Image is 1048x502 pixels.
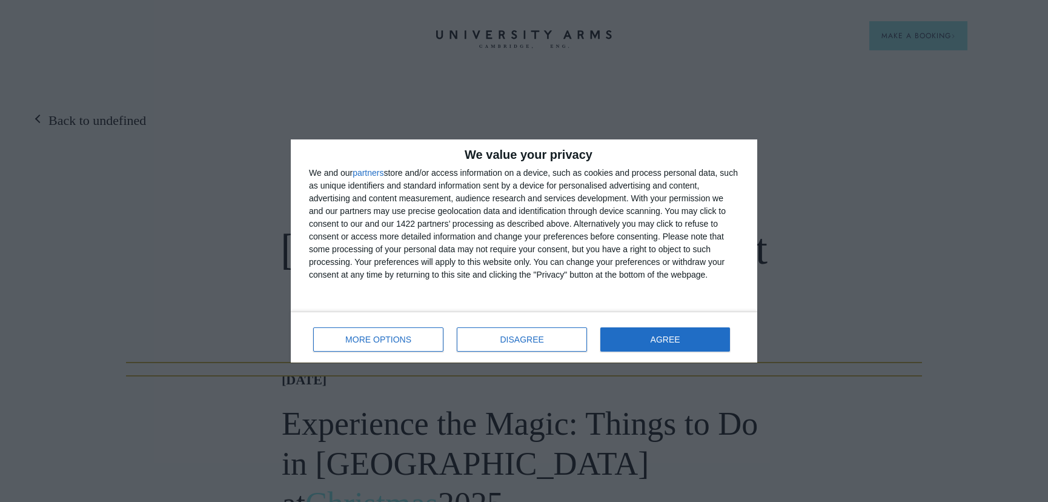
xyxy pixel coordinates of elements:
h2: We value your privacy [309,149,739,161]
div: qc-cmp2-ui [291,139,757,363]
span: MORE OPTIONS [345,335,411,344]
button: partners [353,169,383,177]
span: AGREE [651,335,680,344]
button: DISAGREE [457,327,587,352]
div: We and our store and/or access information on a device, such as cookies and process personal data... [309,167,739,281]
button: AGREE [600,327,730,352]
button: MORE OPTIONS [313,327,443,352]
span: DISAGREE [500,335,544,344]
